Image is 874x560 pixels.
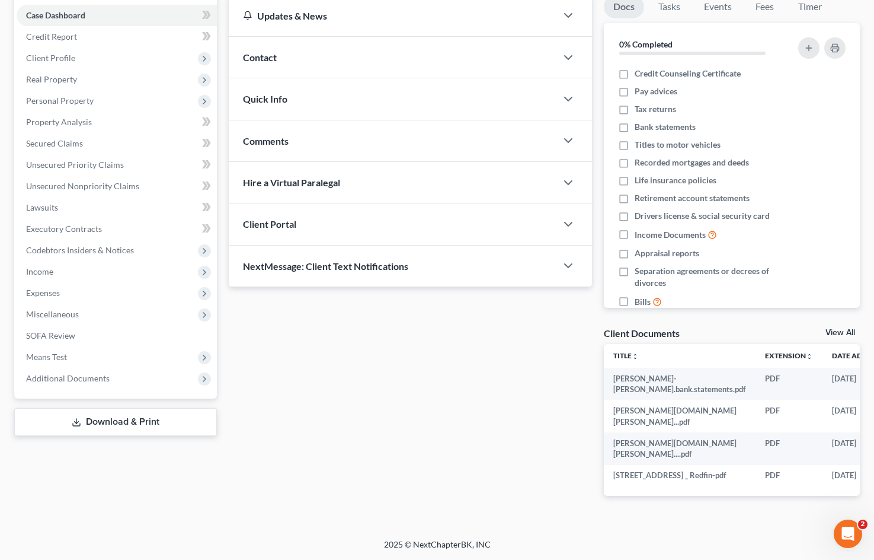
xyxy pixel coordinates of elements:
td: PDF [755,368,822,400]
span: Comments [243,135,289,147]
span: 2 [858,520,867,529]
span: Appraisal reports [635,247,699,259]
span: Recorded mortgages and deeds [635,157,749,168]
a: Extensionunfold_more [765,351,813,360]
strong: 0% Completed [619,39,673,49]
td: PDF [755,400,822,432]
span: Means Test [26,352,67,362]
span: Separation agreements or decrees of divorces [635,265,786,289]
a: Titleunfold_more [613,351,639,360]
a: Unsecured Priority Claims [17,154,217,176]
span: Quick Info [243,93,287,104]
td: PDF [755,432,822,465]
div: Client Documents [604,327,680,339]
a: Download & Print [14,408,217,436]
span: Miscellaneous [26,309,79,319]
span: Drivers license & social security card [635,210,770,222]
a: Executory Contracts [17,218,217,240]
span: Life insurance policies [635,174,716,186]
td: [PERSON_NAME][DOMAIN_NAME][PERSON_NAME]...pdf [604,400,755,432]
span: Credit Counseling Certificate [635,68,741,79]
iframe: Intercom live chat [834,520,862,548]
span: Client Portal [243,218,296,230]
a: SOFA Review [17,325,217,346]
span: Bank statements [635,121,696,133]
span: NextMessage: Client Text Notifications [243,260,408,272]
span: Lawsuits [26,202,58,212]
span: Unsecured Nonpriority Claims [26,181,139,191]
span: Income [26,266,53,276]
span: Property Analysis [26,117,92,127]
span: Additional Documents [26,373,110,383]
span: Titles to motor vehicles [635,139,721,151]
span: Tax returns [635,103,676,115]
td: PDF [755,465,822,486]
span: Expenses [26,288,60,298]
div: Updates & News [243,9,542,22]
a: Property Analysis [17,112,217,133]
span: SOFA Review [26,330,75,341]
div: 2025 © NextChapterBK, INC [100,539,775,560]
a: Lawsuits [17,197,217,218]
span: Executory Contracts [26,224,102,234]
i: unfold_more [632,353,639,360]
a: Unsecured Nonpriority Claims [17,176,217,197]
span: Hire a Virtual Paralegal [243,177,340,188]
i: unfold_more [806,353,813,360]
span: Secured Claims [26,138,83,148]
span: Case Dashboard [26,10,85,20]
span: Real Property [26,74,77,84]
td: [STREET_ADDRESS] _ Redfin-pdf [604,465,755,486]
td: [PERSON_NAME][DOMAIN_NAME][PERSON_NAME]....pdf [604,432,755,465]
a: Case Dashboard [17,5,217,26]
span: Client Profile [26,53,75,63]
span: Retirement account statements [635,192,750,204]
a: Credit Report [17,26,217,47]
span: Bills [635,296,651,308]
span: Unsecured Priority Claims [26,160,124,170]
a: View All [825,329,855,337]
span: Income Documents [635,229,706,241]
span: Personal Property [26,96,94,106]
span: Pay advices [635,85,677,97]
span: Credit Report [26,31,77,42]
span: Contact [243,52,277,63]
span: Codebtors Insiders & Notices [26,245,134,255]
td: [PERSON_NAME]-[PERSON_NAME].bank.statements.pdf [604,368,755,400]
a: Secured Claims [17,133,217,154]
